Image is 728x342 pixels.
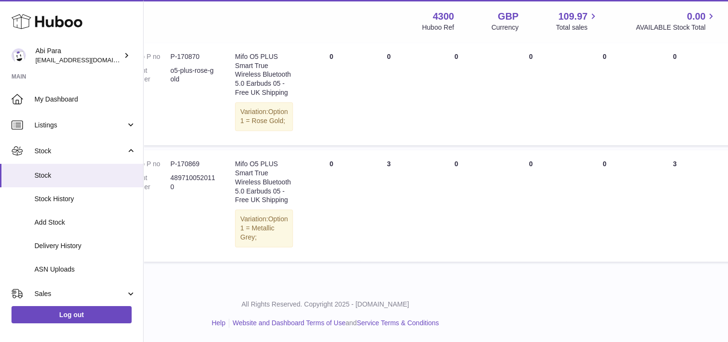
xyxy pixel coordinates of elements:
a: 0.00 AVAILABLE Stock Total [636,10,717,32]
td: 0 [417,43,495,145]
dt: Current identifier [125,173,170,192]
td: 0 [417,150,495,262]
div: Variation: [235,209,293,247]
td: 0 [495,43,567,145]
span: 0.00 [687,10,706,23]
div: Variation: [235,102,293,131]
td: 0 [495,150,567,262]
div: Abi Para [35,46,122,65]
span: Total sales [556,23,598,32]
dd: P-170870 [170,52,216,61]
span: Add Stock [34,218,136,227]
dt: Huboo P no [125,160,170,169]
a: Help [212,319,225,327]
span: 0 [603,53,606,60]
td: 0 [642,43,707,145]
div: Mifo O5 PLUS Smart True Wireless Bluetooth 5.0 Earbuds 05 - Free UK Shipping [235,160,293,205]
a: 109.97 Total sales [556,10,598,32]
dt: Current identifier [125,66,170,84]
p: All Rights Reserved. Copyright 2025 - [DOMAIN_NAME] [41,300,610,309]
td: 3 [642,150,707,262]
span: AVAILABLE Stock Total [636,23,717,32]
span: Sales [34,289,126,298]
td: 0 [302,150,360,262]
dt: Huboo P no [125,52,170,61]
span: My Dashboard [34,95,136,104]
span: Stock [34,147,126,156]
dd: P-170869 [170,160,216,169]
span: Delivery History [34,241,136,251]
span: Option 1 = Metallic Grey; [240,215,288,241]
span: Option 1 = Rose Gold; [240,108,288,125]
span: Stock History [34,194,136,204]
a: Service Terms & Conditions [357,319,439,327]
span: ASN Uploads [34,265,136,274]
td: 3 [360,150,417,262]
div: Huboo Ref [422,23,454,32]
strong: GBP [498,10,518,23]
a: Website and Dashboard Terms of Use [233,319,346,327]
td: 0 [360,43,417,145]
a: Log out [11,306,132,323]
img: Abi@mifo.co.uk [11,48,26,63]
strong: 4300 [433,10,454,23]
dd: o5-plus-rose-gold [170,66,216,84]
span: 109.97 [558,10,587,23]
span: Listings [34,121,126,130]
li: and [229,319,439,328]
div: Currency [492,23,519,32]
span: Stock [34,171,136,180]
div: Mifo O5 PLUS Smart True Wireless Bluetooth 5.0 Earbuds 05 - Free UK Shipping [235,52,293,97]
dd: 4897100520110 [170,173,216,192]
td: 0 [302,43,360,145]
span: 0 [603,160,606,168]
span: [EMAIL_ADDRESS][DOMAIN_NAME] [35,56,141,64]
